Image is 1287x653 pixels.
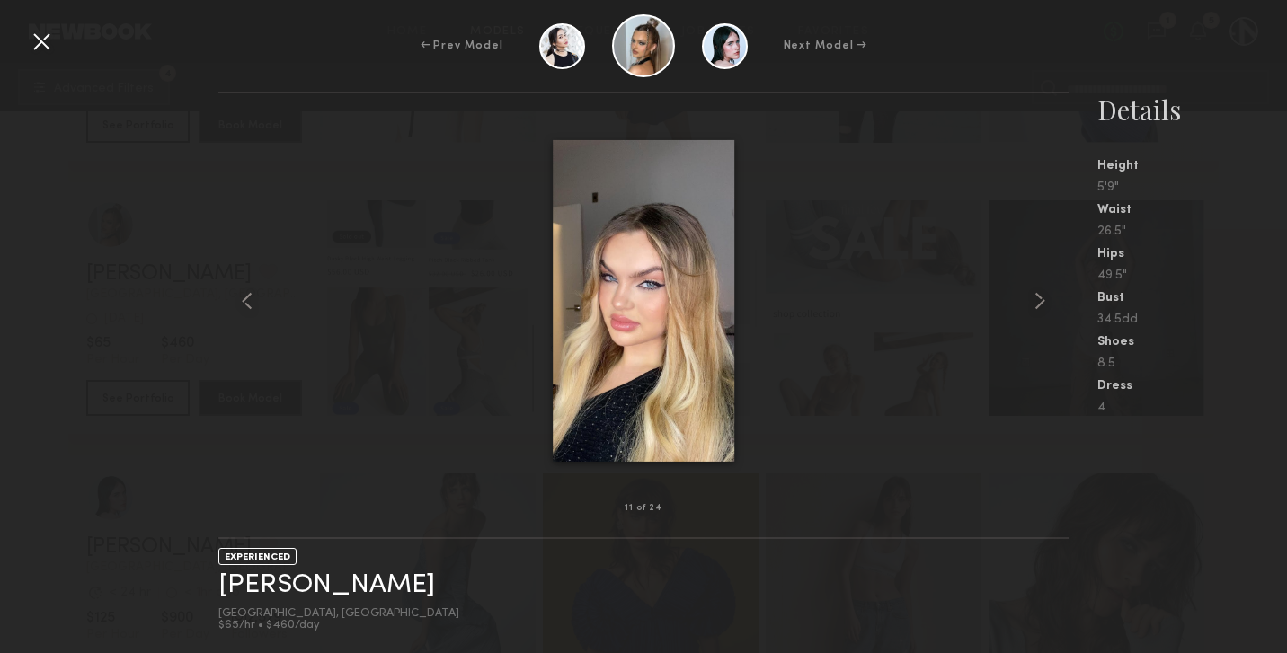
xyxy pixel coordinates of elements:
[1097,336,1287,349] div: Shoes
[1097,204,1287,216] div: Waist
[1097,357,1287,370] div: 8.5
[784,38,867,54] div: Next Model →
[1097,402,1287,414] div: 4
[1097,225,1287,238] div: 26.5"
[1097,92,1287,128] div: Details
[218,608,459,620] div: [GEOGRAPHIC_DATA], [GEOGRAPHIC_DATA]
[218,571,435,599] a: [PERSON_NAME]
[625,504,661,513] div: 11 of 24
[218,620,459,631] div: $65/hr • $460/day
[1097,292,1287,304] div: Bust
[1097,269,1287,282] div: 49.5"
[421,38,503,54] div: ← Prev Model
[1097,248,1287,260] div: Hips
[1097,160,1287,172] div: Height
[1097,313,1287,326] div: 34.5dd
[218,548,297,565] div: EXPERIENCED
[1097,181,1287,194] div: 5'9"
[1097,380,1287,393] div: Dress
